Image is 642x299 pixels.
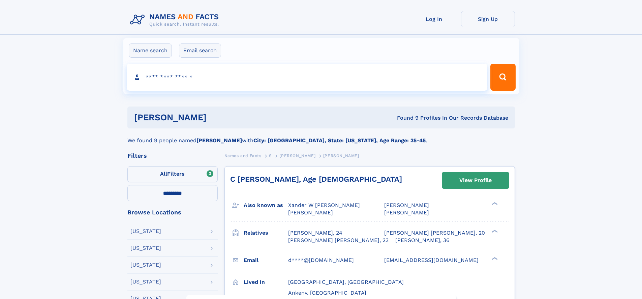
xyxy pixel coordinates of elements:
[127,209,218,215] div: Browse Locations
[384,229,485,237] a: [PERSON_NAME] [PERSON_NAME], 20
[269,151,272,160] a: S
[127,11,224,29] img: Logo Names and Facts
[224,151,262,160] a: Names and Facts
[130,229,161,234] div: [US_STATE]
[127,166,218,182] label: Filters
[395,237,450,244] a: [PERSON_NAME], 36
[490,64,515,91] button: Search Button
[490,229,498,233] div: ❯
[279,151,315,160] a: [PERSON_NAME]
[288,290,366,296] span: Ankeny, [GEOGRAPHIC_DATA]
[196,137,242,144] b: [PERSON_NAME]
[129,43,172,58] label: Name search
[253,137,426,144] b: City: [GEOGRAPHIC_DATA], State: [US_STATE], Age Range: 35-45
[384,257,479,263] span: [EMAIL_ADDRESS][DOMAIN_NAME]
[442,172,509,188] a: View Profile
[179,43,221,58] label: Email search
[130,262,161,268] div: [US_STATE]
[490,256,498,261] div: ❯
[244,255,288,266] h3: Email
[244,276,288,288] h3: Lived in
[279,153,315,158] span: [PERSON_NAME]
[230,175,402,183] a: C [PERSON_NAME], Age [DEMOGRAPHIC_DATA]
[461,11,515,27] a: Sign Up
[288,209,333,216] span: [PERSON_NAME]
[160,171,167,177] span: All
[384,209,429,216] span: [PERSON_NAME]
[130,279,161,285] div: [US_STATE]
[127,128,515,145] div: We found 9 people named with .
[134,113,302,122] h1: [PERSON_NAME]
[244,200,288,211] h3: Also known as
[302,114,508,122] div: Found 9 Profiles In Our Records Database
[130,245,161,251] div: [US_STATE]
[269,153,272,158] span: S
[407,11,461,27] a: Log In
[323,153,359,158] span: [PERSON_NAME]
[384,202,429,208] span: [PERSON_NAME]
[127,64,488,91] input: search input
[288,279,404,285] span: [GEOGRAPHIC_DATA], [GEOGRAPHIC_DATA]
[288,237,389,244] a: [PERSON_NAME] [PERSON_NAME], 23
[459,173,492,188] div: View Profile
[127,153,218,159] div: Filters
[244,227,288,239] h3: Relatives
[288,229,342,237] a: [PERSON_NAME], 24
[490,202,498,206] div: ❯
[288,202,360,208] span: Xander W [PERSON_NAME]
